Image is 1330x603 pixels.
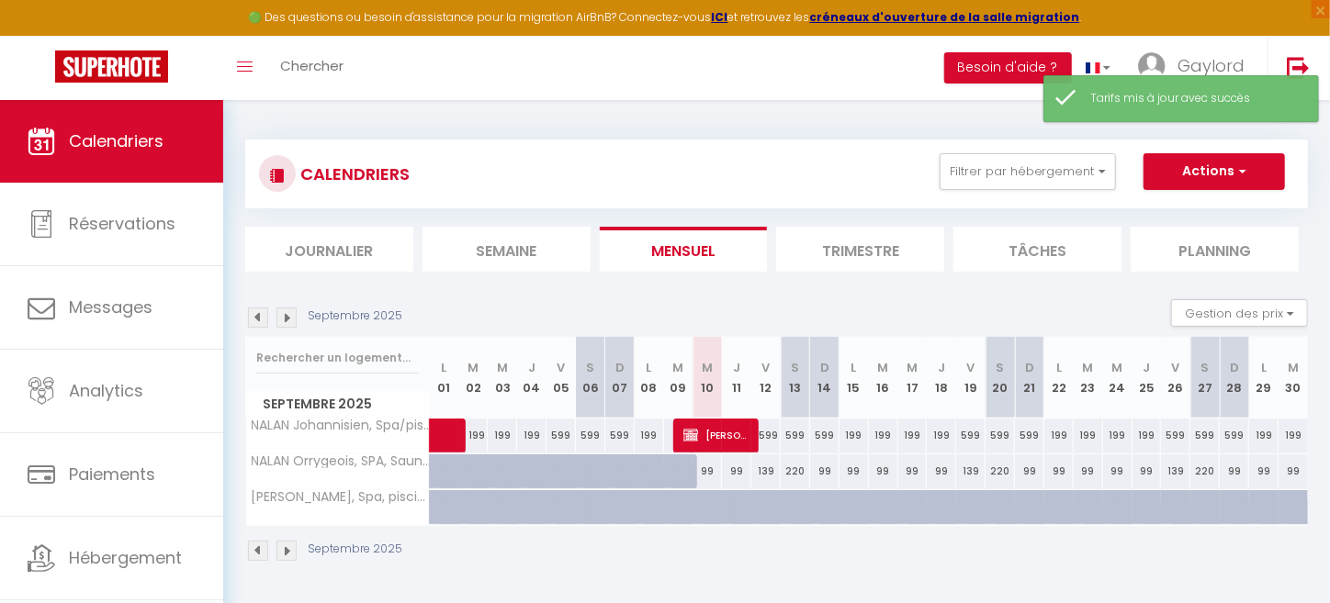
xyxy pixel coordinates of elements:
[791,359,799,376] abbr: S
[1025,359,1034,376] abbr: D
[898,337,928,419] th: 17
[1056,359,1062,376] abbr: L
[423,227,591,272] li: Semaine
[1220,337,1249,419] th: 28
[869,337,898,419] th: 16
[488,419,517,452] div: 199
[1103,419,1133,452] div: 199
[1249,454,1279,488] div: 99
[1074,454,1103,488] div: 99
[1190,419,1220,452] div: 599
[810,9,1080,25] a: créneaux d'ouverture de la salle migration
[1161,454,1190,488] div: 139
[647,359,652,376] abbr: L
[69,546,182,569] span: Hébergement
[1220,419,1249,452] div: 599
[1279,454,1308,488] div: 99
[497,359,508,376] abbr: M
[1103,454,1133,488] div: 99
[586,359,594,376] abbr: S
[576,419,605,452] div: 599
[1133,419,1162,452] div: 199
[956,337,986,419] th: 19
[296,153,410,195] h3: CALENDRIERS
[1249,337,1279,419] th: 29
[430,337,459,419] th: 01
[517,419,547,452] div: 199
[693,454,722,488] div: 99
[693,337,722,419] th: 10
[840,337,869,419] th: 15
[1143,359,1150,376] abbr: J
[308,541,402,558] p: Septembre 2025
[245,227,413,272] li: Journalier
[1015,454,1044,488] div: 99
[938,359,945,376] abbr: J
[1044,337,1074,419] th: 22
[1124,36,1268,100] a: ... Gaylord
[458,337,488,419] th: 02
[308,307,402,325] p: Septembre 2025
[722,337,751,419] th: 11
[635,337,664,419] th: 08
[664,337,693,419] th: 09
[712,9,728,25] a: ICI
[869,454,898,488] div: 99
[15,7,70,62] button: Ouvrir le widget de chat LiveChat
[1249,419,1279,452] div: 199
[898,419,928,452] div: 199
[751,454,781,488] div: 139
[1131,227,1299,272] li: Planning
[927,454,956,488] div: 99
[1279,337,1308,419] th: 30
[1201,359,1210,376] abbr: S
[69,296,152,318] span: Messages
[1288,359,1299,376] abbr: M
[635,419,664,452] div: 199
[576,337,605,419] th: 06
[722,454,751,488] div: 99
[840,419,869,452] div: 199
[1138,52,1166,80] img: ...
[1103,337,1133,419] th: 24
[869,419,898,452] div: 199
[1171,299,1308,327] button: Gestion des prix
[1172,359,1180,376] abbr: V
[1133,337,1162,419] th: 25
[1161,337,1190,419] th: 26
[840,454,869,488] div: 99
[702,359,713,376] abbr: M
[762,359,771,376] abbr: V
[733,359,740,376] abbr: J
[69,212,175,235] span: Réservations
[69,129,163,152] span: Calendriers
[1279,419,1308,452] div: 199
[1074,337,1103,419] th: 23
[820,359,829,376] abbr: D
[528,359,535,376] abbr: J
[927,337,956,419] th: 18
[1144,153,1285,190] button: Actions
[557,359,565,376] abbr: V
[1178,54,1245,77] span: Gaylord
[986,337,1015,419] th: 20
[907,359,918,376] abbr: M
[1230,359,1239,376] abbr: D
[1161,419,1190,452] div: 599
[944,52,1072,84] button: Besoin d'aide ?
[776,227,944,272] li: Trimestre
[1044,419,1074,452] div: 199
[547,337,576,419] th: 05
[1220,454,1249,488] div: 99
[810,454,840,488] div: 99
[1112,359,1123,376] abbr: M
[967,359,975,376] abbr: V
[547,419,576,452] div: 599
[69,379,143,402] span: Analytics
[249,454,433,468] span: NALAN Orrygeois, SPA, Sauna, Proche Asterix
[1261,359,1267,376] abbr: L
[280,56,344,75] span: Chercher
[997,359,1005,376] abbr: S
[1287,56,1310,79] img: logout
